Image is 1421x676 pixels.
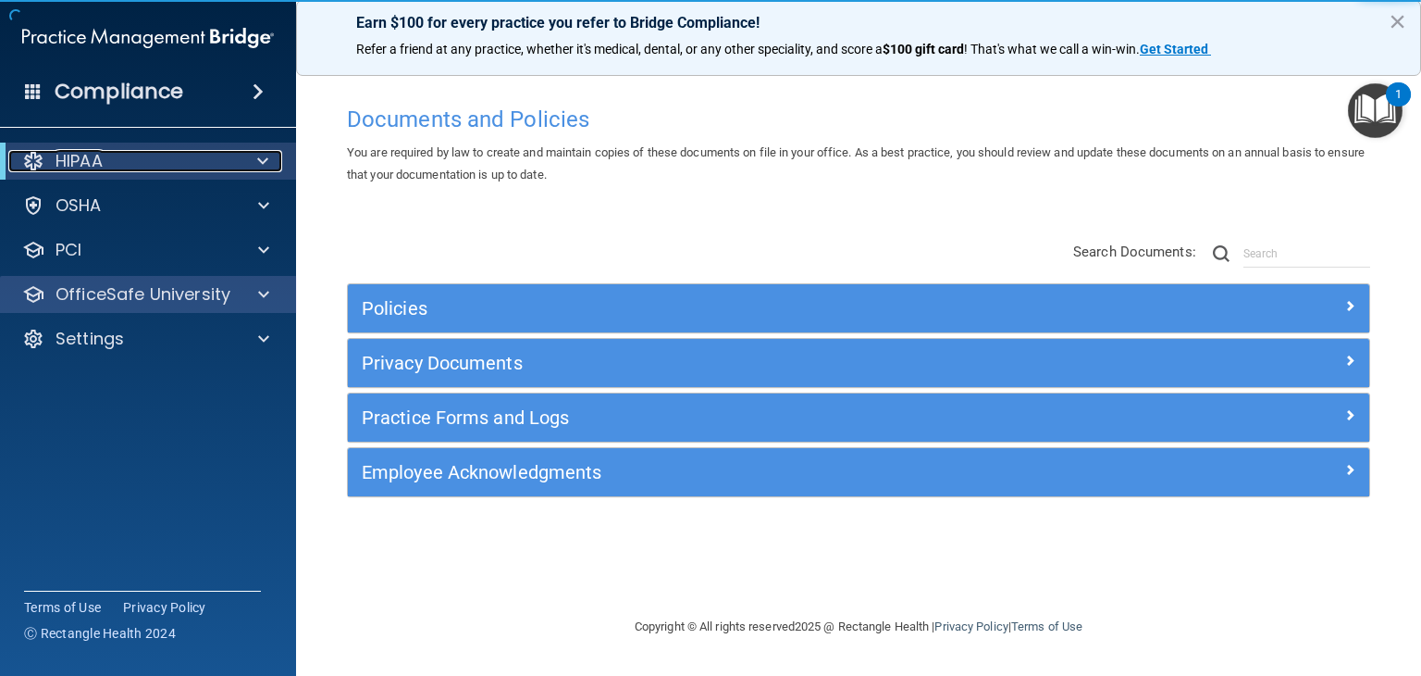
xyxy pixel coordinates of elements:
[521,597,1196,657] div: Copyright © All rights reserved 2025 @ Rectangle Health | |
[362,457,1355,487] a: Employee Acknowledgments
[362,353,1100,373] h5: Privacy Documents
[22,283,269,306] a: OfficeSafe University
[362,298,1100,319] h5: Policies
[55,79,183,105] h4: Compliance
[1348,83,1402,138] button: Open Resource Center, 1 new notification
[22,194,269,217] a: OSHA
[1243,240,1370,268] input: Search
[1011,620,1082,633] a: Terms of Use
[1073,244,1196,260] span: Search Documents:
[24,598,101,617] a: Terms of Use
[56,150,103,172] p: HIPAA
[356,14,1361,31] p: Earn $100 for every practice you refer to Bridge Compliance!
[22,328,269,350] a: Settings
[362,462,1100,482] h5: Employee Acknowledgments
[356,42,883,56] span: Refer a friend at any practice, whether it's medical, dental, or any other speciality, and score a
[1395,94,1402,119] div: 1
[362,403,1355,432] a: Practice Forms and Logs
[1389,6,1406,36] button: Close
[56,239,81,261] p: PCI
[1140,42,1211,56] a: Get Started
[56,283,230,306] p: OfficeSafe University
[22,19,274,56] img: PMB logo
[347,145,1365,182] span: You are required by law to create and maintain copies of these documents on file in your office. ...
[1102,555,1399,628] iframe: Drift Widget Chat Controller
[1213,245,1229,262] img: ic-search.3b580494.png
[56,328,124,350] p: Settings
[22,239,269,261] a: PCI
[56,194,102,217] p: OSHA
[362,294,1355,323] a: Policies
[934,620,1007,633] a: Privacy Policy
[347,107,1370,131] h4: Documents and Policies
[24,624,176,643] span: Ⓒ Rectangle Health 2024
[362,407,1100,428] h5: Practice Forms and Logs
[883,42,964,56] strong: $100 gift card
[123,598,206,617] a: Privacy Policy
[1140,42,1208,56] strong: Get Started
[964,42,1140,56] span: ! That's what we call a win-win.
[22,150,268,172] a: HIPAA
[362,348,1355,378] a: Privacy Documents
